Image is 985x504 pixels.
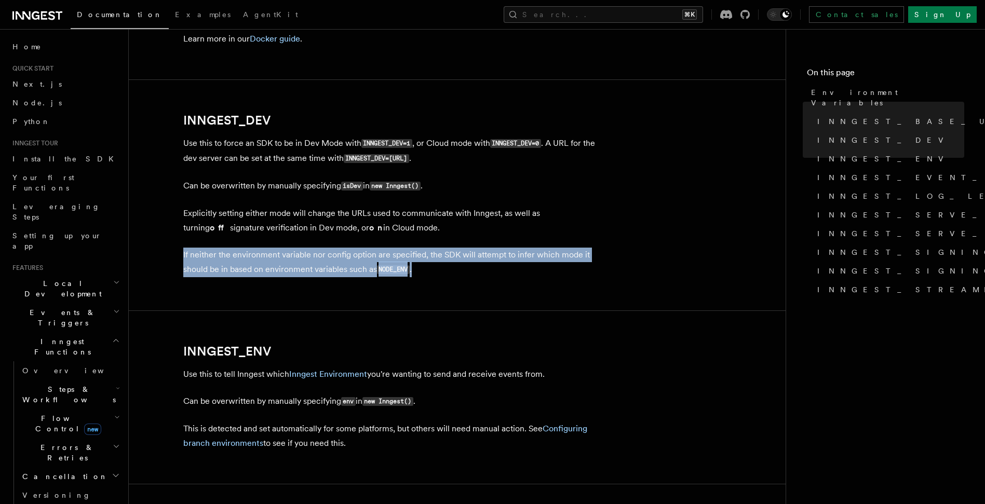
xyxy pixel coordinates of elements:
[8,278,113,299] span: Local Development
[237,3,304,28] a: AgentKit
[8,149,122,168] a: Install the SDK
[369,223,383,233] strong: on
[183,424,587,448] a: Configuring branch environments
[22,491,91,499] span: Versioning
[908,6,977,23] a: Sign Up
[8,307,113,328] span: Events & Triggers
[183,113,271,128] a: INNGEST_DEV
[12,231,102,250] span: Setting up your app
[370,182,421,190] code: new Inngest()
[183,248,599,277] p: If neither the environment variable nor config option are specified, the SDK will attempt to infe...
[169,3,237,28] a: Examples
[344,154,409,163] code: INNGEST_DEV=[URL]
[8,75,122,93] a: Next.js
[490,139,541,148] code: INNGEST_DEV=0
[813,206,964,224] a: INNGEST_SERVE_HOST
[18,442,113,463] span: Errors & Retries
[18,471,108,482] span: Cancellation
[12,155,120,163] span: Install the SDK
[8,303,122,332] button: Events & Triggers
[362,397,413,406] code: new Inngest()
[8,139,58,147] span: Inngest tour
[341,397,356,406] code: env
[813,149,964,168] a: INNGEST_ENV
[813,168,964,187] a: INNGEST_EVENT_KEY
[813,243,964,262] a: INNGEST_SIGNING_KEY
[210,223,230,233] strong: off
[183,421,599,451] p: This is detected and set automatically for some platforms, but others will need manual action. Se...
[8,112,122,131] a: Python
[12,202,100,221] span: Leveraging Steps
[361,139,412,148] code: INNGEST_DEV=1
[175,10,231,19] span: Examples
[811,87,964,108] span: Environment Variables
[813,131,964,149] a: INNGEST_DEV
[250,34,300,44] a: Docker guide
[377,265,410,274] code: NODE_ENV
[12,80,62,88] span: Next.js
[18,384,116,405] span: Steps & Workflows
[183,136,599,166] p: Use this to force an SDK to be in Dev Mode with , or Cloud mode with . A URL for the dev server c...
[8,37,122,56] a: Home
[817,135,950,145] span: INNGEST_DEV
[813,187,964,206] a: INNGEST_LOG_LEVEL
[183,367,599,382] p: Use this to tell Inngest which you're wanting to send and receive events from.
[18,361,122,380] a: Overview
[183,179,599,194] p: Can be overwritten by manually specifying in .
[807,66,964,83] h4: On this page
[8,336,112,357] span: Inngest Functions
[8,197,122,226] a: Leveraging Steps
[18,413,114,434] span: Flow Control
[183,206,599,235] p: Explicitly setting either mode will change the URLs used to communicate with Inngest, as well as ...
[813,112,964,131] a: INNGEST_BASE_URL
[813,280,964,299] a: INNGEST_STREAMING
[183,394,599,409] p: Can be overwritten by manually specifying in .
[341,182,363,190] code: isDev
[71,3,169,29] a: Documentation
[12,117,50,126] span: Python
[243,10,298,19] span: AgentKit
[18,438,122,467] button: Errors & Retries
[183,17,599,46] p: In this case, prefer using . For Docker, it may be appropriate to also set . Learn more in our .
[813,262,964,280] a: INNGEST_SIGNING_KEY_FALLBACK
[817,154,950,164] span: INNGEST_ENV
[8,274,122,303] button: Local Development
[8,168,122,197] a: Your first Functions
[8,64,53,73] span: Quick start
[77,10,163,19] span: Documentation
[767,8,792,21] button: Toggle dark mode
[84,424,101,435] span: new
[504,6,703,23] button: Search...⌘K
[8,264,43,272] span: Features
[12,42,42,52] span: Home
[8,226,122,255] a: Setting up your app
[22,366,129,375] span: Overview
[12,173,74,192] span: Your first Functions
[809,6,904,23] a: Contact sales
[289,369,367,379] a: Inngest Environment
[807,83,964,112] a: Environment Variables
[8,332,122,361] button: Inngest Functions
[813,224,964,243] a: INNGEST_SERVE_PATH
[12,99,62,107] span: Node.js
[18,409,122,438] button: Flow Controlnew
[682,9,697,20] kbd: ⌘K
[18,467,122,486] button: Cancellation
[183,344,271,359] a: INNGEST_ENV
[8,93,122,112] a: Node.js
[18,380,122,409] button: Steps & Workflows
